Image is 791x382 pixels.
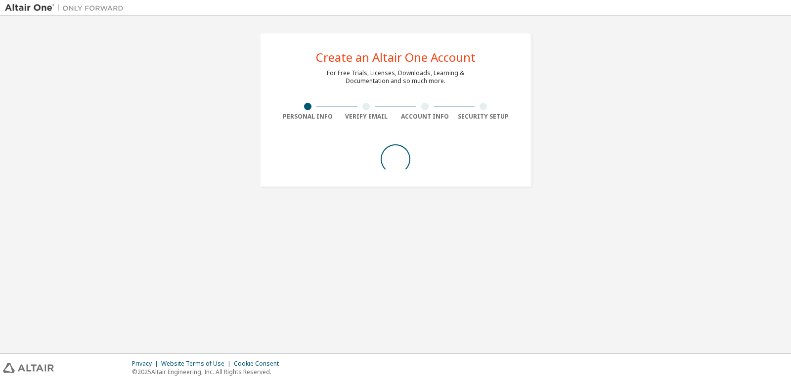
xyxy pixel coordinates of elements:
[234,360,285,368] div: Cookie Consent
[395,113,454,121] div: Account Info
[454,113,513,121] div: Security Setup
[278,113,337,121] div: Personal Info
[5,3,129,13] img: Altair One
[132,368,285,376] p: © 2025 Altair Engineering, Inc. All Rights Reserved.
[316,51,476,63] div: Create an Altair One Account
[161,360,234,368] div: Website Terms of Use
[132,360,161,368] div: Privacy
[327,69,464,85] div: For Free Trials, Licenses, Downloads, Learning & Documentation and so much more.
[3,363,54,373] img: altair_logo.svg
[337,113,396,121] div: Verify Email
